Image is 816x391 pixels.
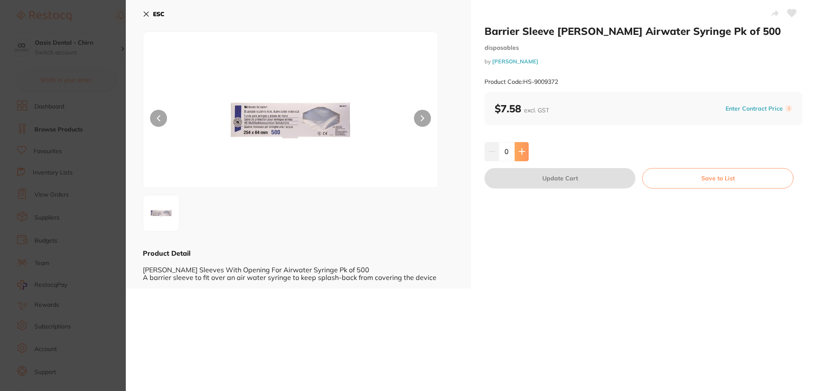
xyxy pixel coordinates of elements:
small: disposables [484,44,802,51]
img: NzIuanBn [146,198,176,228]
span: excl. GST [524,106,549,114]
button: Update Cart [484,168,635,188]
b: $7.58 [495,102,549,115]
button: Save to List [642,168,793,188]
label: i [785,105,792,112]
button: Enter Contract Price [723,105,785,113]
small: by [484,58,802,65]
button: ESC [143,7,164,21]
a: [PERSON_NAME] [492,58,538,65]
div: [PERSON_NAME] Sleeves With Opening For Airwater Syringe Pk of 500 A barrier sleeve to fit over an... [143,258,454,281]
b: ESC [153,10,164,18]
small: Product Code: HS-9009372 [484,78,558,86]
h2: Barrier Sleeve [PERSON_NAME] Airwater Syringe Pk of 500 [484,25,802,37]
img: NzIuanBn [202,53,379,188]
b: Product Detail [143,249,190,257]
